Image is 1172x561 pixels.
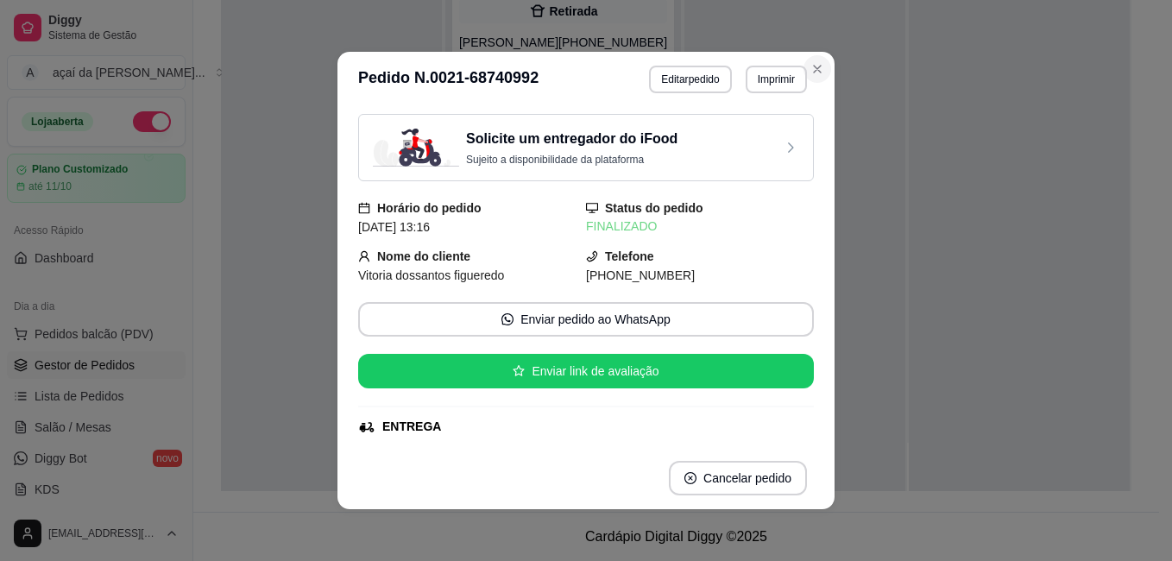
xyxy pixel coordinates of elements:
[669,461,807,495] button: close-circleCancelar pedido
[586,250,598,262] span: phone
[586,217,814,236] div: FINALIZADO
[501,313,514,325] span: whats-app
[586,202,598,214] span: desktop
[586,268,695,282] span: [PHONE_NUMBER]
[684,472,696,484] span: close-circle
[358,66,539,93] h3: Pedido N. 0021-68740992
[358,250,370,262] span: user
[466,153,677,167] p: Sujeito a disponibilidade da plataforma
[466,129,677,149] h3: Solicite um entregador do iFood
[605,201,703,215] strong: Status do pedido
[513,365,525,377] span: star
[358,202,370,214] span: calendar
[373,129,459,167] img: delivery-image
[803,55,831,83] button: Close
[746,66,807,93] button: Imprimir
[358,354,814,388] button: starEnviar link de avaliação
[649,66,731,93] button: Editarpedido
[377,249,470,263] strong: Nome do cliente
[358,302,814,337] button: whats-appEnviar pedido ao WhatsApp
[605,249,654,263] strong: Telefone
[358,268,504,282] span: Vitoria dossantos figueredo
[382,418,441,436] div: ENTREGA
[358,220,430,234] span: [DATE] 13:16
[377,201,482,215] strong: Horário do pedido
